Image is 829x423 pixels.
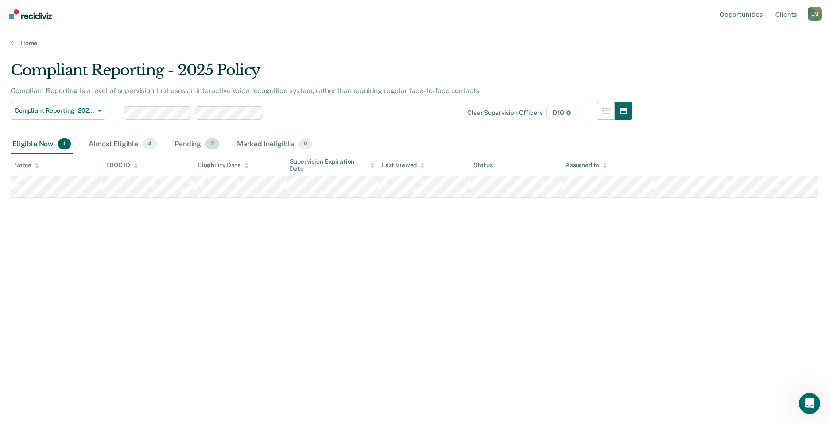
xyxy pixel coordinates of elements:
[290,158,374,173] div: Supervision Expiration Date
[11,135,73,154] div: Eligible Now1
[106,161,138,169] div: TDOC ID
[173,135,221,154] div: Pending2
[11,39,818,47] a: Home
[546,106,577,120] span: D10
[9,9,52,19] img: Recidiviz
[473,161,492,169] div: Status
[11,61,632,86] div: Compliant Reporting - 2025 Policy
[566,161,607,169] div: Assigned to
[298,138,312,150] span: 0
[382,161,425,169] div: Last Viewed
[205,138,219,150] span: 2
[11,102,105,120] button: Compliant Reporting - 2025 Policy
[467,109,542,117] div: Clear supervision officers
[799,393,820,414] iframe: Intercom live chat
[808,7,822,21] button: Profile dropdown button
[143,138,157,150] span: 4
[198,161,249,169] div: Eligibility Date
[87,135,159,154] div: Almost Eligible4
[14,161,39,169] div: Name
[58,138,71,150] span: 1
[808,7,822,21] div: L M
[235,135,314,154] div: Marked Ineligible0
[15,107,94,114] span: Compliant Reporting - 2025 Policy
[11,86,481,95] p: Compliant Reporting is a level of supervision that uses an interactive voice recognition system, ...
